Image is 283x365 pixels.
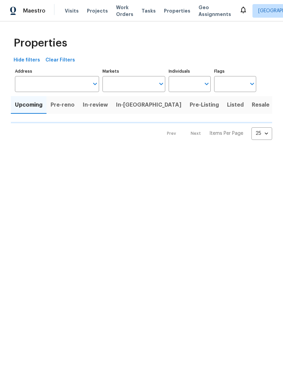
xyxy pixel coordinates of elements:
button: Hide filters [11,54,43,67]
span: Resale [252,100,269,110]
span: Pre-Listing [190,100,219,110]
label: Address [15,69,99,73]
button: Clear Filters [43,54,78,67]
label: Markets [102,69,166,73]
button: Open [90,79,100,89]
span: In-review [83,100,108,110]
nav: Pagination Navigation [161,127,272,140]
span: Properties [14,40,67,47]
span: Hide filters [14,56,40,65]
span: Upcoming [15,100,42,110]
label: Flags [214,69,256,73]
div: 25 [251,125,272,142]
span: Tasks [141,8,156,13]
span: Pre-reno [51,100,75,110]
span: Geo Assignments [199,4,231,18]
span: In-[GEOGRAPHIC_DATA] [116,100,182,110]
span: Visits [65,7,79,14]
button: Open [202,79,211,89]
span: Work Orders [116,4,133,18]
span: Properties [164,7,190,14]
p: Items Per Page [209,130,243,137]
label: Individuals [169,69,211,73]
button: Open [156,79,166,89]
button: Open [247,79,257,89]
span: Listed [227,100,244,110]
span: Clear Filters [45,56,75,65]
span: Projects [87,7,108,14]
span: Maestro [23,7,45,14]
